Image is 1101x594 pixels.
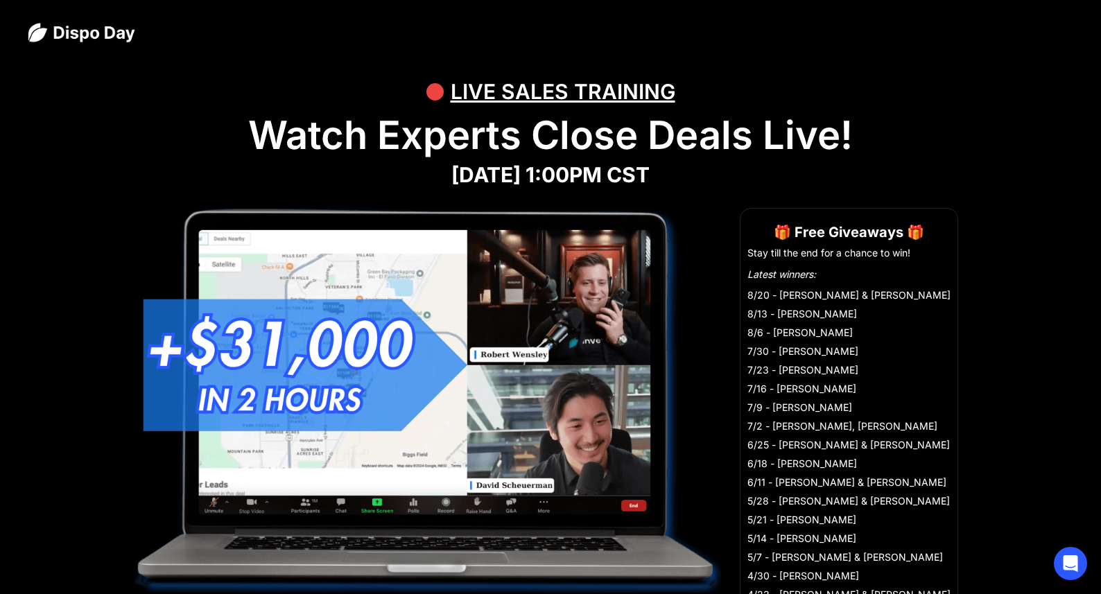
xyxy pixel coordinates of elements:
[747,268,816,280] em: Latest winners:
[747,246,951,260] li: Stay till the end for a chance to win!
[451,162,650,187] strong: [DATE] 1:00PM CST
[28,112,1073,159] h1: Watch Experts Close Deals Live!
[1054,547,1087,580] div: Open Intercom Messenger
[774,224,924,241] strong: 🎁 Free Giveaways 🎁
[451,71,675,112] div: LIVE SALES TRAINING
